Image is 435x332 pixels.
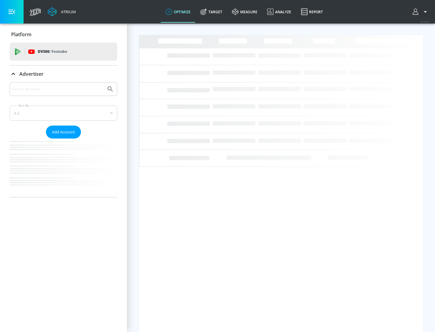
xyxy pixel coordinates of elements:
div: Advertiser [10,82,117,197]
input: Search by name [12,85,104,93]
div: A-Z [10,106,117,121]
span: v 4.24.0 [420,20,429,23]
a: measure [227,1,262,23]
a: Target [195,1,227,23]
p: DV360: [38,48,67,55]
a: Analyze [262,1,296,23]
button: Add Account [46,126,81,139]
p: Youtube [51,48,67,55]
div: Advertiser [10,65,117,82]
a: Atrium [48,7,76,16]
a: Report [296,1,328,23]
a: optimize [161,1,195,23]
p: Platform [11,31,31,38]
div: Platform [10,26,117,43]
label: Sort By [17,104,30,107]
div: DV360: Youtube [10,43,117,61]
nav: list of Advertiser [10,139,117,197]
span: Add Account [52,129,75,136]
p: Advertiser [19,71,43,77]
div: Atrium [59,9,76,14]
